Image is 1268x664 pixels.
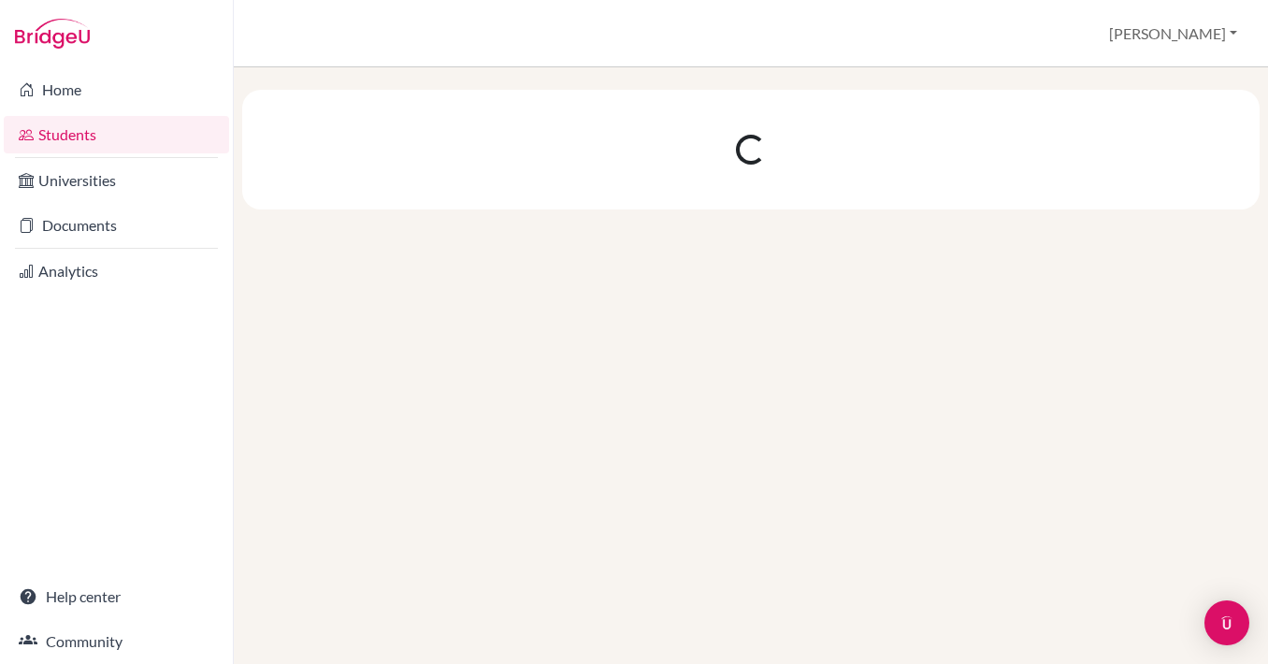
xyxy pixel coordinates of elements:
[4,253,229,290] a: Analytics
[4,207,229,244] a: Documents
[4,71,229,108] a: Home
[15,19,90,49] img: Bridge-U
[4,578,229,615] a: Help center
[4,162,229,199] a: Universities
[1204,600,1249,645] div: Open Intercom Messenger
[4,116,229,153] a: Students
[1101,16,1246,51] button: [PERSON_NAME]
[4,623,229,660] a: Community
